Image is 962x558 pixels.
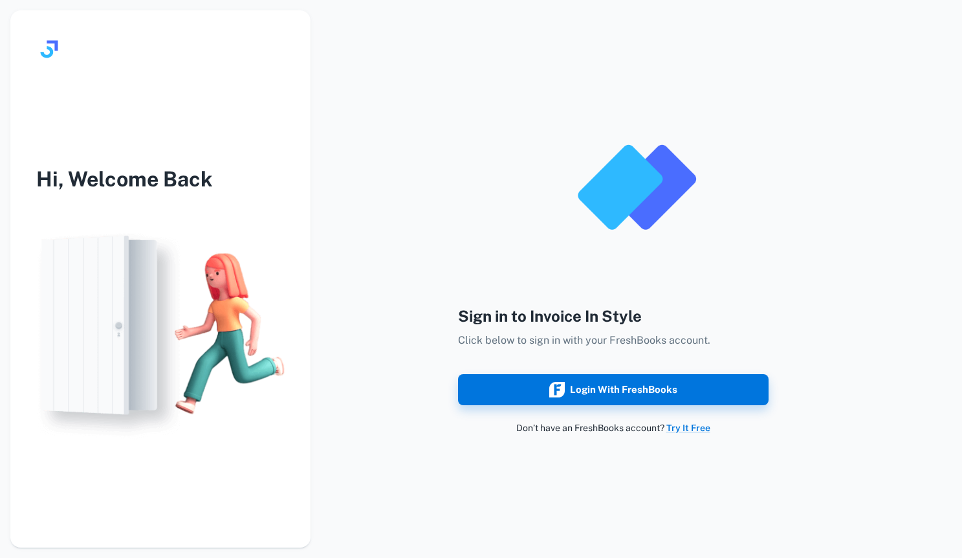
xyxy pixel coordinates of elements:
[458,421,769,435] p: Don’t have an FreshBooks account?
[10,164,311,195] h3: Hi, Welcome Back
[10,221,311,446] img: login
[549,381,677,398] div: Login with FreshBooks
[458,333,769,348] p: Click below to sign in with your FreshBooks account.
[458,374,769,405] button: Login with FreshBooks
[36,36,62,62] img: logo.svg
[572,123,701,252] img: logo_invoice_in_style_app.png
[458,304,769,328] h4: Sign in to Invoice In Style
[666,423,710,433] a: Try It Free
